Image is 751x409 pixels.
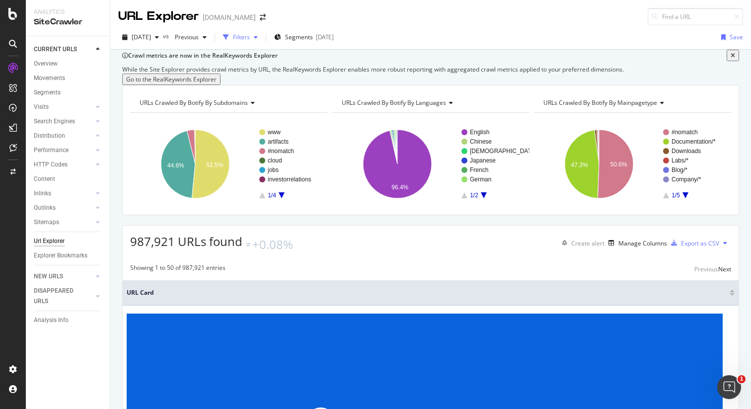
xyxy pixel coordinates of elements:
[34,131,65,141] div: Distribution
[332,121,529,207] svg: A chart.
[681,239,719,247] div: Export as CSV
[34,73,103,83] a: Movements
[34,236,65,246] div: Url Explorer
[118,8,199,25] div: URL Explorer
[34,271,93,282] a: NEW URLS
[34,217,59,228] div: Sitemaps
[268,139,289,146] text: artifacts
[127,288,727,297] span: URL Card
[672,167,687,174] text: Blog/*
[672,148,701,155] text: Downloads
[717,29,743,45] button: Save
[270,29,338,45] button: Segments[DATE]
[34,87,61,98] div: Segments
[672,139,716,146] text: Documentation/*
[391,184,408,191] text: 96.4%
[34,250,87,261] div: Explorer Bookmarks
[648,8,743,25] input: Find a URL
[543,98,657,107] span: URLs Crawled By Botify By mainpagetype
[219,29,262,45] button: Filters
[34,236,103,246] a: Url Explorer
[34,73,65,83] div: Movements
[267,167,279,174] text: jobs
[34,131,93,141] a: Distribution
[34,315,103,326] a: Analysis Info
[34,250,103,261] a: Explorer Bookmarks
[171,29,211,45] button: Previous
[34,16,102,28] div: SiteCrawler
[34,315,69,326] div: Analysis Info
[694,263,718,275] button: Previous
[34,116,75,127] div: Search Engines
[203,12,256,22] div: [DOMAIN_NAME]
[268,158,282,164] text: cloud
[138,95,318,111] h4: URLs Crawled By Botify By subdomains
[34,286,93,307] a: DISAPPEARED URLS
[34,188,93,199] a: Inlinks
[34,174,103,184] a: Content
[470,139,492,146] text: Chinese
[340,95,521,111] h4: URLs Crawled By Botify By languages
[730,33,743,41] div: Save
[470,176,491,183] text: German
[246,243,250,246] img: Equal
[34,145,93,156] a: Performance
[694,265,718,273] div: Previous
[118,29,163,45] button: [DATE]
[470,192,478,199] text: 1/2
[268,148,294,155] text: #nomatch
[34,286,84,307] div: DISAPPEARED URLS
[130,121,327,207] svg: A chart.
[285,33,313,41] span: Segments
[34,160,93,170] a: HTTP Codes
[342,98,446,107] span: URLs Crawled By Botify By languages
[122,50,739,85] div: info banner
[534,121,731,207] svg: A chart.
[268,176,311,183] text: investorrelations
[604,237,667,249] button: Manage Columns
[34,145,69,156] div: Performance
[34,116,93,127] a: Search Engines
[672,192,680,199] text: 1/5
[470,129,489,136] text: English
[34,271,63,282] div: NEW URLS
[718,265,731,273] div: Next
[34,217,93,228] a: Sitemaps
[717,375,741,399] iframe: Intercom live chat
[618,239,667,247] div: Manage Columns
[206,162,223,169] text: 51.5%
[34,8,102,16] div: Analytics
[268,192,276,199] text: 1/4
[738,375,746,383] span: 1
[667,235,719,251] button: Export as CSV
[252,236,293,253] div: +0.08%
[470,167,488,174] text: French
[34,174,55,184] div: Content
[34,203,56,213] div: Outlinks
[34,160,68,170] div: HTTP Codes
[132,33,151,41] span: 2025 Oct. 2nd
[34,59,58,69] div: Overview
[130,233,242,249] span: 987,921 URLs found
[718,263,731,275] button: Next
[610,161,627,168] text: 50.6%
[34,188,51,199] div: Inlinks
[470,148,536,155] text: [DEMOGRAPHIC_DATA]
[672,176,701,183] text: Company/*
[233,33,250,41] div: Filters
[672,158,688,164] text: Labs/*
[34,102,93,112] a: Visits
[571,239,604,247] div: Create alert
[34,102,49,112] div: Visits
[163,32,171,40] span: vs
[171,33,199,41] span: Previous
[167,163,184,169] text: 44.6%
[128,51,727,60] div: Crawl metrics are now in the RealKeywords Explorer
[34,87,103,98] a: Segments
[34,44,93,55] a: CURRENT URLS
[672,129,698,136] text: #nomatch
[541,95,722,111] h4: URLs Crawled By Botify By mainpagetype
